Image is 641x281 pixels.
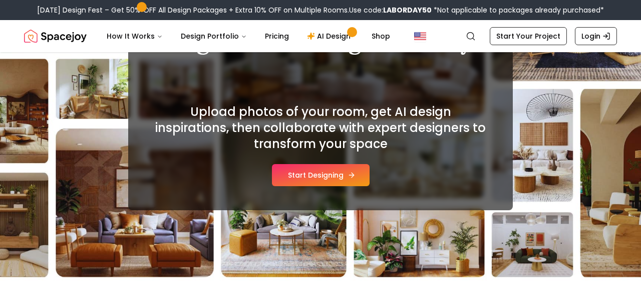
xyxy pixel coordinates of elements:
[152,104,489,152] h2: Upload photos of your room, get AI design inspirations, then collaborate with expert designers to...
[272,164,370,186] button: Start Designing
[414,30,426,42] img: United States
[257,26,297,46] a: Pricing
[99,26,171,46] button: How It Works
[24,20,617,52] nav: Global
[364,26,398,46] a: Shop
[99,26,398,46] nav: Main
[575,27,617,45] a: Login
[432,5,604,15] span: *Not applicable to packages already purchased*
[490,27,567,45] a: Start Your Project
[383,5,432,15] b: LABORDAY50
[173,26,255,46] button: Design Portfolio
[24,26,87,46] a: Spacejoy
[349,5,432,15] span: Use code:
[24,26,87,46] img: Spacejoy Logo
[37,5,604,15] div: [DATE] Design Fest – Get 50% OFF All Design Packages + Extra 10% OFF on Multiple Rooms.
[299,26,362,46] a: AI Design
